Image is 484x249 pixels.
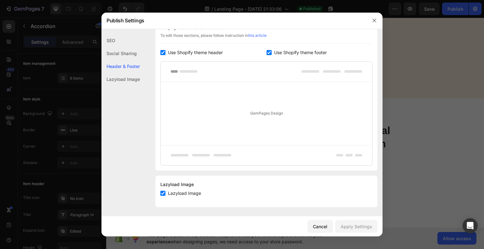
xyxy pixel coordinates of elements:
[341,223,372,230] div: Apply Settings
[65,106,314,134] h2: Expert-Recommended: Our Nutritional Supplement Bottle Sets the Bar High
[6,39,94,55] a: Shop Now
[313,223,327,230] div: Cancel
[38,150,119,202] p: “Absolutely love this nutritional supplement bottle! It has become an essential part of my daily ...
[160,33,372,44] div: To edit those sections, please follow instruction in
[161,82,372,145] div: GemPages Design
[335,220,377,233] button: Apply Settings
[7,3,169,23] p: Trust and confidence in the nutritional supplement bottle's effectiveness and safety are reinforc...
[101,47,140,60] div: Social Sharing
[274,49,327,56] span: Use Shopify theme footer
[308,220,333,233] button: Cancel
[36,44,64,50] div: Shop Now
[168,190,201,197] span: Lazyload Image
[248,33,267,38] a: this article
[101,60,140,73] div: Header & Footer
[160,181,372,188] div: Lazyload Image
[101,34,140,47] div: SEO
[101,73,140,86] div: Lazyload Image
[168,49,223,56] span: Use Shopify theme header
[101,12,366,29] div: Publish Settings
[463,218,478,233] div: Open Intercom Messenger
